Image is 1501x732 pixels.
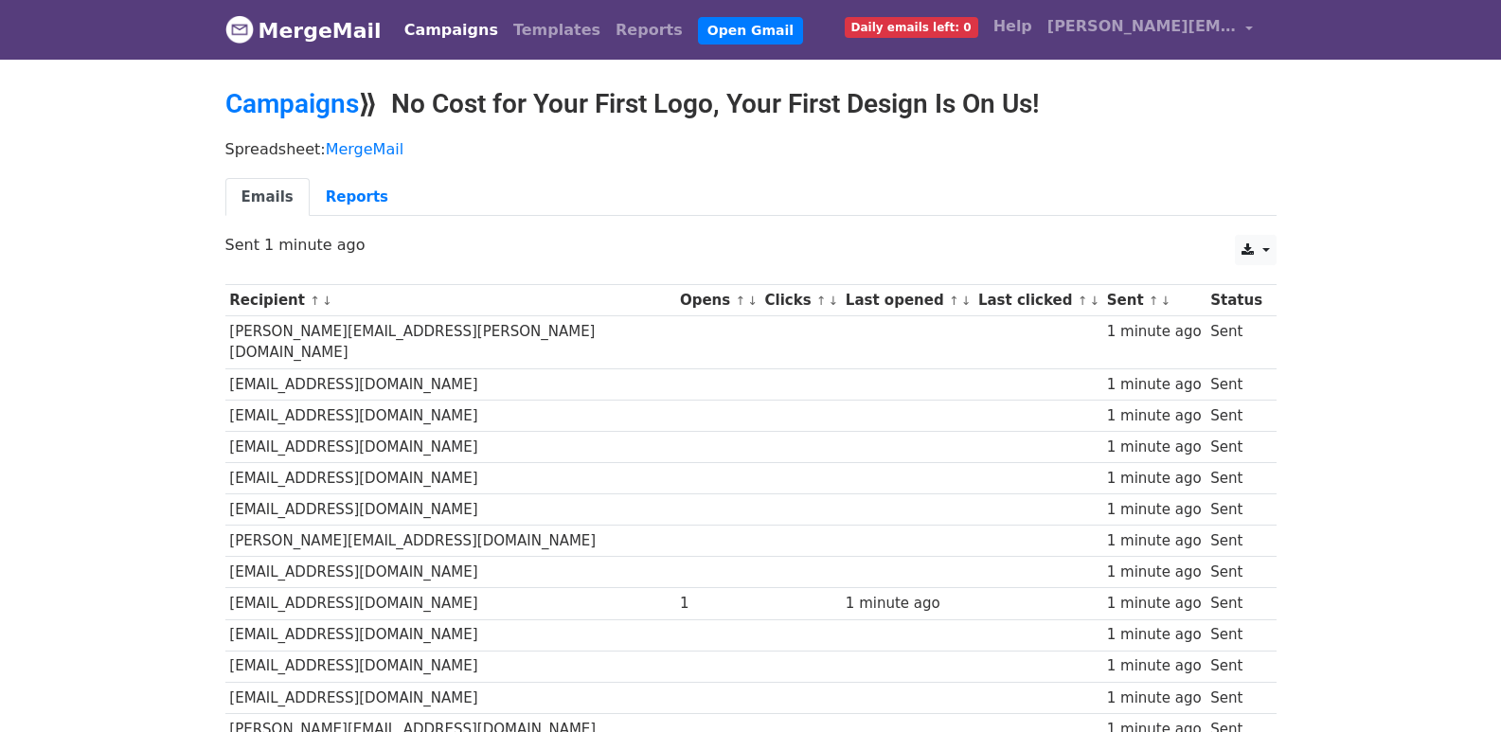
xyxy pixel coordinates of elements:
a: MergeMail [326,140,403,158]
a: Templates [506,11,608,49]
div: 1 minute ago [1107,624,1202,646]
a: Reports [310,178,404,217]
th: Recipient [225,285,676,316]
a: ↓ [1161,294,1171,308]
th: Opens [675,285,760,316]
td: Sent [1206,588,1266,619]
a: ↑ [816,294,827,308]
th: Last clicked [974,285,1102,316]
p: Sent 1 minute ago [225,235,1277,255]
td: Sent [1206,651,1266,682]
td: Sent [1206,494,1266,526]
td: [EMAIL_ADDRESS][DOMAIN_NAME] [225,651,676,682]
td: [EMAIL_ADDRESS][DOMAIN_NAME] [225,431,676,462]
div: 1 [680,593,756,615]
a: ↑ [310,294,320,308]
th: Clicks [760,285,841,316]
a: Daily emails left: 0 [837,8,986,45]
a: ↓ [747,294,758,308]
a: Emails [225,178,310,217]
span: [PERSON_NAME][EMAIL_ADDRESS][DOMAIN_NAME] [1047,15,1237,38]
th: Last opened [841,285,974,316]
th: Status [1206,285,1266,316]
td: [PERSON_NAME][EMAIL_ADDRESS][DOMAIN_NAME] [225,526,676,557]
a: Campaigns [225,88,359,119]
span: Daily emails left: 0 [845,17,978,38]
h2: ⟫ No Cost for Your First Logo, Your First Design Is On Us! [225,88,1277,120]
td: Sent [1206,463,1266,494]
td: [EMAIL_ADDRESS][DOMAIN_NAME] [225,494,676,526]
th: Sent [1102,285,1206,316]
a: [PERSON_NAME][EMAIL_ADDRESS][DOMAIN_NAME] [1040,8,1261,52]
td: [EMAIL_ADDRESS][DOMAIN_NAME] [225,463,676,494]
div: 1 minute ago [1107,687,1202,709]
td: [PERSON_NAME][EMAIL_ADDRESS][PERSON_NAME][DOMAIN_NAME] [225,316,676,369]
a: MergeMail [225,10,382,50]
td: Sent [1206,557,1266,588]
p: Spreadsheet: [225,139,1277,159]
a: Campaigns [397,11,506,49]
td: [EMAIL_ADDRESS][DOMAIN_NAME] [225,557,676,588]
td: [EMAIL_ADDRESS][DOMAIN_NAME] [225,588,676,619]
div: 1 minute ago [1107,374,1202,396]
div: 1 minute ago [1107,468,1202,490]
a: ↓ [961,294,972,308]
div: 1 minute ago [1107,405,1202,427]
a: Open Gmail [698,17,803,45]
div: 1 minute ago [1107,499,1202,521]
a: Help [986,8,1040,45]
td: [EMAIL_ADDRESS][DOMAIN_NAME] [225,619,676,651]
a: Reports [608,11,690,49]
td: Sent [1206,431,1266,462]
a: ↑ [735,294,745,308]
a: ↑ [949,294,959,308]
div: 1 minute ago [1107,321,1202,343]
td: Sent [1206,619,1266,651]
div: 1 minute ago [1107,562,1202,583]
div: 1 minute ago [846,593,969,615]
td: Sent [1206,316,1266,369]
a: ↓ [829,294,839,308]
a: ↓ [322,294,332,308]
a: ↑ [1149,294,1159,308]
td: [EMAIL_ADDRESS][DOMAIN_NAME] [225,682,676,713]
a: ↑ [1078,294,1088,308]
div: 1 minute ago [1107,530,1202,552]
div: 1 minute ago [1107,437,1202,458]
td: [EMAIL_ADDRESS][DOMAIN_NAME] [225,400,676,431]
td: Sent [1206,400,1266,431]
td: Sent [1206,368,1266,400]
td: Sent [1206,682,1266,713]
td: [EMAIL_ADDRESS][DOMAIN_NAME] [225,368,676,400]
img: MergeMail logo [225,15,254,44]
a: ↓ [1089,294,1099,308]
div: 1 minute ago [1107,655,1202,677]
div: 1 minute ago [1107,593,1202,615]
td: Sent [1206,526,1266,557]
